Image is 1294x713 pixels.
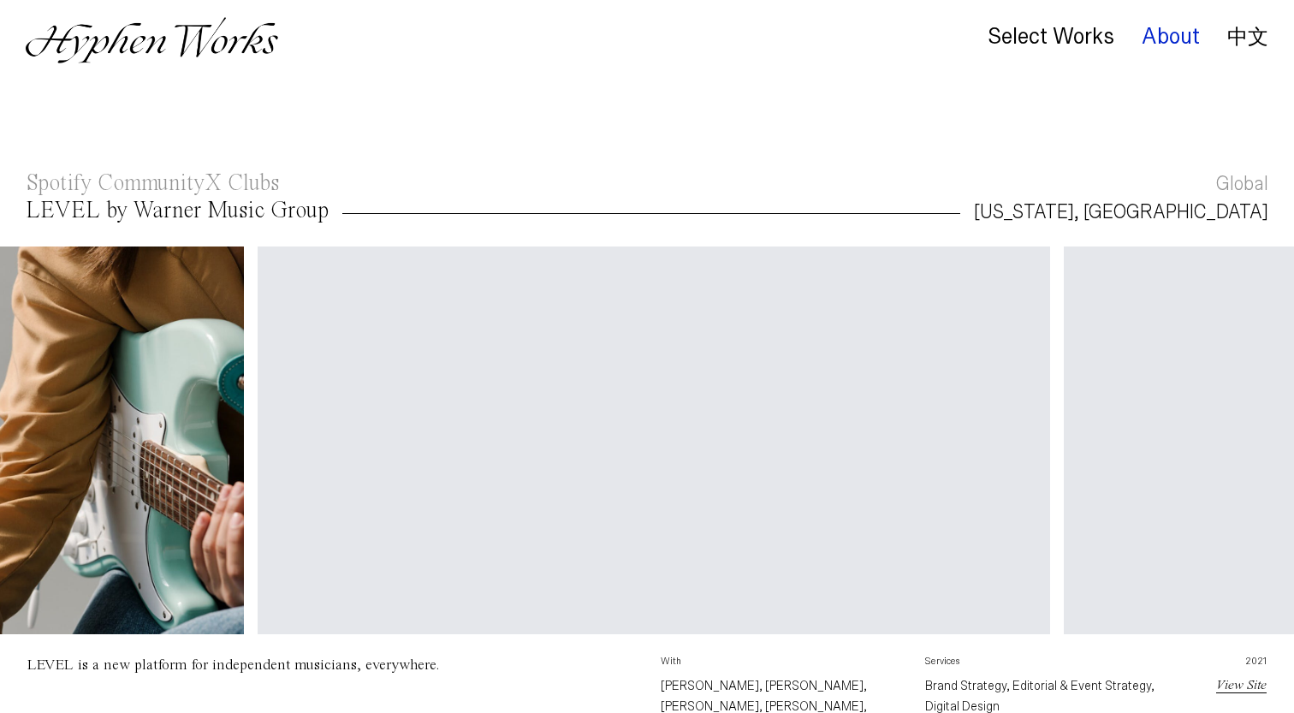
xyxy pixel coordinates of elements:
div: Spotify CommunityX Clubs [26,172,279,195]
img: Hyphen Works [26,17,278,63]
a: Select Works [988,28,1114,47]
p: 2021 [1190,655,1267,675]
a: About [1142,28,1200,47]
div: Select Works [988,25,1114,49]
div: Global [1216,170,1268,198]
p: Services [925,655,1162,675]
div: LEVEL by Warner Music Group [26,199,329,223]
a: 中文 [1227,27,1268,46]
div: About [1142,25,1200,49]
p: With [661,655,898,675]
a: View Site [1216,679,1267,692]
div: [US_STATE], [GEOGRAPHIC_DATA] [974,199,1268,226]
video: Your browser does not support the video tag. [258,247,1049,643]
div: LEVEL is a new platform for independent musicians, everywhere. [27,657,439,673]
